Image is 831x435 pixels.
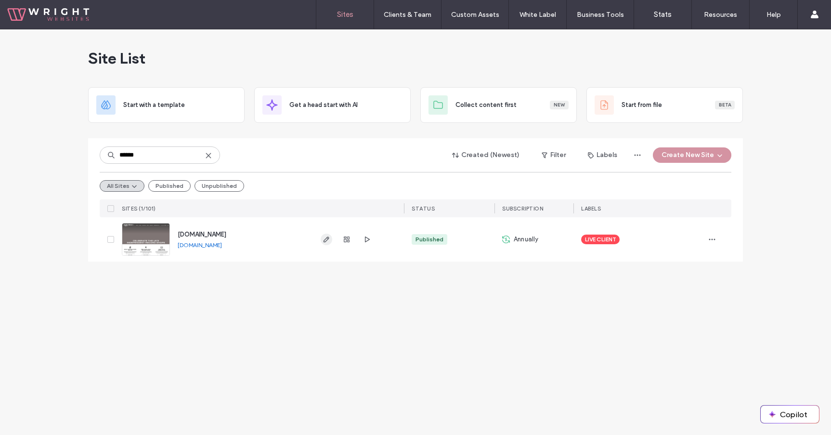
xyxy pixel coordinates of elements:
label: White Label [519,11,556,19]
label: Help [766,11,781,19]
button: Created (Newest) [444,147,528,163]
label: Sites [337,10,353,19]
span: Get a head start with AI [289,100,358,110]
span: LABELS [581,205,601,212]
span: Site List [88,49,145,68]
span: LIVE CLIENT [585,235,616,244]
div: Start with a template [88,87,245,123]
span: STATUS [412,205,435,212]
span: SUBSCRIPTION [502,205,543,212]
div: New [550,101,569,109]
span: Collect content first [455,100,517,110]
a: [DOMAIN_NAME] [178,241,222,249]
div: Get a head start with AI [254,87,411,123]
button: Unpublished [195,180,244,192]
label: Business Tools [577,11,624,19]
span: Annually [514,235,539,244]
button: Create New Site [653,147,731,163]
div: Collect content firstNew [420,87,577,123]
button: Published [148,180,191,192]
span: Start from file [622,100,662,110]
a: [DOMAIN_NAME] [178,231,226,238]
div: Start from fileBeta [586,87,743,123]
label: Custom Assets [451,11,499,19]
button: Copilot [761,406,819,423]
label: Stats [654,10,672,19]
span: SITES (1/101) [122,205,156,212]
label: Clients & Team [384,11,431,19]
span: Start with a template [123,100,185,110]
label: Resources [704,11,737,19]
div: Beta [715,101,735,109]
button: All Sites [100,180,144,192]
button: Filter [532,147,575,163]
div: Published [415,235,443,244]
span: Help [22,7,42,15]
button: Labels [579,147,626,163]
